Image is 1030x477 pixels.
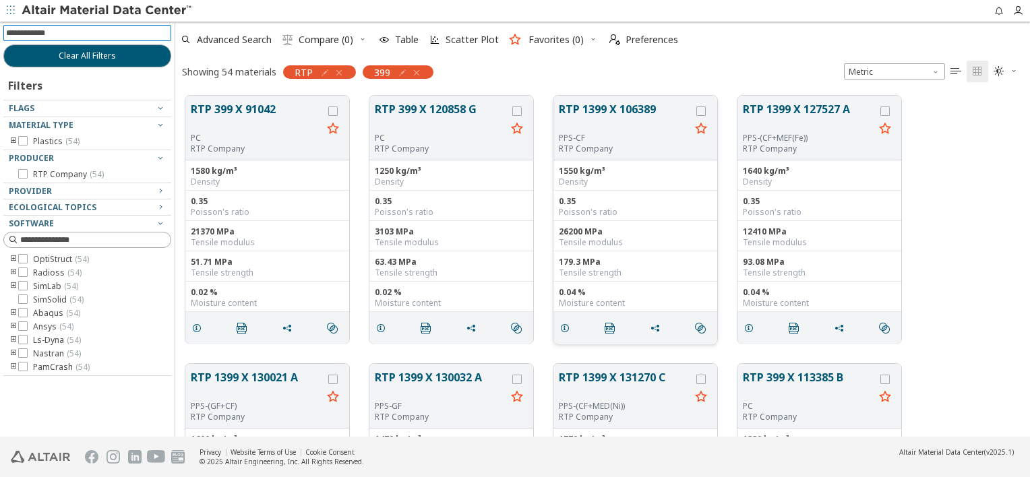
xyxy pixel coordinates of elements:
button: RTP 399 X 91042 [191,101,322,133]
span: Favorites (0) [528,35,584,44]
i: toogle group [9,321,18,332]
button: Share [828,315,856,342]
i: toogle group [9,136,18,147]
button: Details [185,315,214,342]
div: Moisture content [191,298,344,309]
span: Advanced Search [197,35,272,44]
button: Tile View [967,61,988,82]
i:  [950,66,961,77]
button: Share [460,315,488,342]
span: Altair Material Data Center [899,447,984,457]
i:  [994,66,1004,77]
i: toogle group [9,281,18,292]
i:  [421,323,431,333]
div: PPS-(GF+CF) [191,401,322,412]
button: PDF Download [599,315,627,342]
div: Tensile strength [559,267,712,278]
div: Tensile strength [191,267,344,278]
div: PPS-CF [559,133,690,144]
button: Provider [3,183,171,199]
div: 0.04 % [743,287,896,298]
span: Material Type [9,119,73,131]
button: Favorite [874,387,896,408]
button: Details [553,315,582,342]
div: 93.08 MPa [743,257,896,267]
i: toogle group [9,335,18,346]
span: SimSolid [33,294,84,305]
span: ( 54 ) [67,267,82,278]
div: 179.3 MPa [559,257,712,267]
span: Compare (0) [299,35,353,44]
div: 1330 kg/m³ [743,434,896,445]
button: Ecological Topics [3,199,171,216]
span: RTP Company [33,169,104,180]
button: Favorite [506,119,528,140]
div: 51.71 MPa [191,257,344,267]
button: Details [737,315,766,342]
div: Tensile modulus [191,237,344,248]
div: 3103 MPa [375,226,528,237]
div: 0.02 % [375,287,528,298]
a: Privacy [200,447,221,457]
div: 63.43 MPa [375,257,528,267]
button: Similar search [873,315,901,342]
button: Favorite [322,119,344,140]
i: toogle group [9,308,18,319]
span: Producer [9,152,54,164]
span: Ls-Dyna [33,335,81,346]
span: ( 54 ) [75,361,90,373]
p: RTP Company [743,412,874,422]
button: Favorite [690,119,712,140]
img: Altair Material Data Center [22,4,193,18]
button: Details [369,315,398,342]
button: Theme [988,61,1023,82]
button: Similar search [505,315,533,342]
button: RTP 1399 X 130021 A [191,369,322,401]
div: Density [559,177,712,187]
button: Producer [3,150,171,166]
div: 1550 kg/m³ [559,166,712,177]
button: Material Type [3,117,171,133]
div: Tensile modulus [559,237,712,248]
div: Tensile modulus [375,237,528,248]
div: 1250 kg/m³ [375,166,528,177]
div: PPS-(CF+MED(Ni)) [559,401,690,412]
img: Altair Engineering [11,451,70,463]
div: Moisture content [743,298,896,309]
p: RTP Company [375,144,506,154]
i:  [879,323,890,333]
span: Provider [9,185,52,197]
div: 21370 MPa [191,226,344,237]
button: Similar search [689,315,717,342]
button: RTP 399 X 113385 B [743,369,874,401]
button: PDF Download [783,315,811,342]
div: grid [175,86,1030,437]
button: PDF Download [415,315,443,342]
p: RTP Company [743,144,874,154]
a: Website Terms of Use [231,447,296,457]
div: Poisson's ratio [559,207,712,218]
button: Flags [3,100,171,117]
span: Abaqus [33,308,80,319]
button: Favorite [322,387,344,408]
span: Ansys [33,321,73,332]
span: Scatter Plot [446,35,499,44]
span: ( 54 ) [67,348,81,359]
i:  [695,323,706,333]
div: Showing 54 materials [182,65,276,78]
span: ( 54 ) [90,168,104,180]
div: 26200 MPa [559,226,712,237]
span: Table [395,35,419,44]
span: Software [9,218,54,229]
i:  [282,34,293,45]
span: ( 54 ) [59,321,73,332]
span: Preferences [626,35,678,44]
p: RTP Company [559,144,690,154]
button: RTP 1399 X 127527 A [743,101,874,133]
i:  [609,34,620,45]
span: ( 54 ) [66,307,80,319]
span: RTP [295,66,313,78]
div: 0.35 [743,196,896,207]
span: Clear All Filters [59,51,116,61]
div: 0.04 % [559,287,712,298]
